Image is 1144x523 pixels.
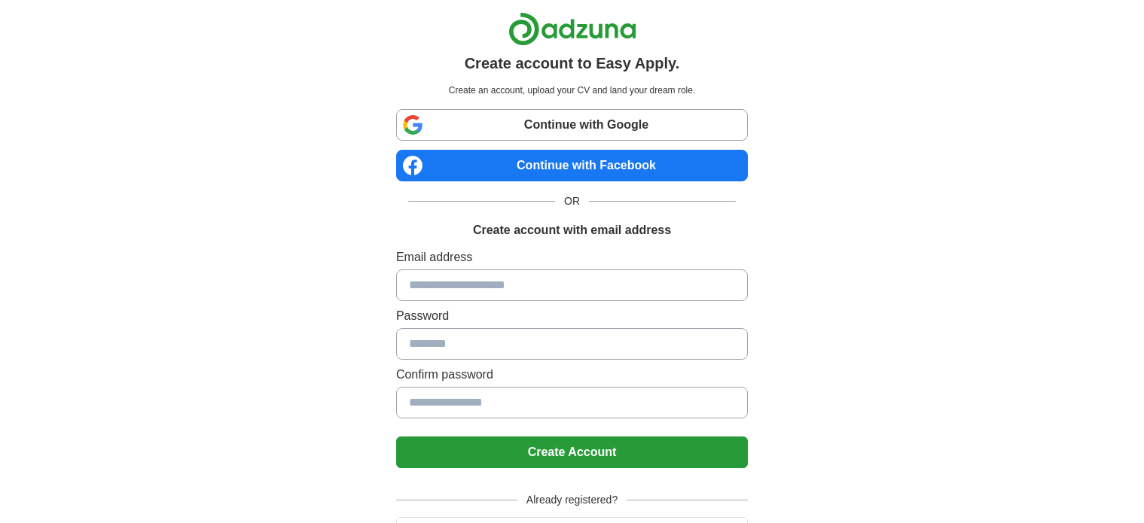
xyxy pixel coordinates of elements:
a: Continue with Google [396,109,748,141]
a: Continue with Facebook [396,150,748,181]
p: Create an account, upload your CV and land your dream role. [399,84,745,97]
span: OR [555,193,589,209]
h1: Create account to Easy Apply. [465,52,680,74]
span: Already registered? [517,492,627,508]
label: Confirm password [396,366,748,384]
label: Email address [396,248,748,266]
button: Create Account [396,436,748,468]
img: Adzuna logo [508,12,636,46]
h1: Create account with email address [473,221,671,239]
label: Password [396,307,748,325]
